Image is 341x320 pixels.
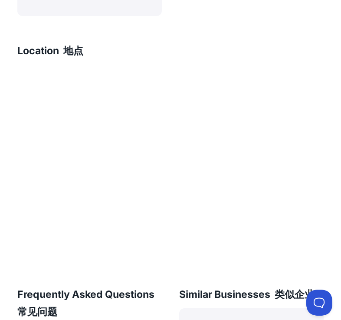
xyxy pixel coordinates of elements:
[17,306,57,318] font: 常见问题
[306,290,332,316] iframe: Toggle Customer Support
[63,45,83,57] font: 地点
[275,288,315,300] font: 类似企业
[179,287,324,301] h3: Similar Businesses
[17,44,83,58] h3: Location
